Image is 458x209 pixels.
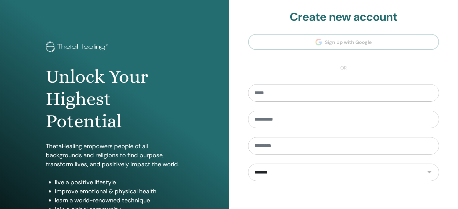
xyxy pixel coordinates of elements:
[337,64,350,72] span: or
[46,142,183,169] p: ThetaHealing empowers people of all backgrounds and religions to find purpose, transform lives, a...
[46,66,183,133] h1: Unlock Your Highest Potential
[55,196,183,205] li: learn a world-renowned technique
[55,187,183,196] li: improve emotional & physical health
[248,10,439,24] h2: Create new account
[55,178,183,187] li: live a positive lifestyle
